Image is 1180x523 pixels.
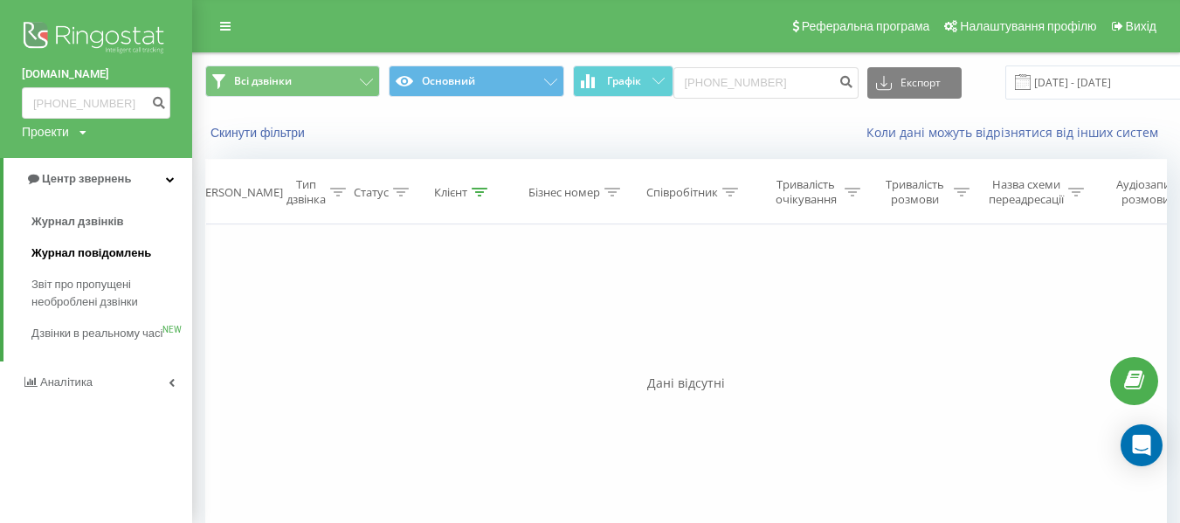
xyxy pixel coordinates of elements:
[42,172,131,185] span: Центр звернень
[40,375,93,389] span: Аналiтика
[1121,424,1163,466] div: Open Intercom Messenger
[195,185,283,200] div: [PERSON_NAME]
[22,17,170,61] img: Ringostat logo
[31,325,162,342] span: Дзвінки в реальному часі
[31,206,192,237] a: Журнал дзвінків
[31,244,151,262] span: Журнал повідомлень
[960,19,1096,33] span: Налаштування профілю
[234,74,292,88] span: Всі дзвінки
[434,185,467,200] div: Клієнт
[31,237,192,269] a: Журнал повідомлень
[802,19,930,33] span: Реферальна програма
[866,124,1167,141] a: Коли дані можуть відрізнятися вiд інших систем
[607,75,641,87] span: Графік
[31,213,124,231] span: Журнал дзвінків
[528,185,600,200] div: Бізнес номер
[989,177,1064,207] div: Назва схеми переадресації
[31,276,183,311] span: Звіт про пропущені необроблені дзвінки
[354,185,389,200] div: Статус
[31,269,192,318] a: Звіт про пропущені необроблені дзвінки
[867,67,962,99] button: Експорт
[1126,19,1156,33] span: Вихід
[389,65,563,97] button: Основний
[771,177,840,207] div: Тривалість очікування
[205,65,380,97] button: Всі дзвінки
[22,87,170,119] input: Пошук за номером
[673,67,859,99] input: Пошук за номером
[646,185,718,200] div: Співробітник
[205,375,1167,392] div: Дані відсутні
[22,123,69,141] div: Проекти
[31,318,192,349] a: Дзвінки в реальному часіNEW
[880,177,949,207] div: Тривалість розмови
[3,158,192,200] a: Центр звернень
[286,177,326,207] div: Тип дзвінка
[22,65,170,83] a: [DOMAIN_NAME]
[573,65,673,97] button: Графік
[205,125,314,141] button: Скинути фільтри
